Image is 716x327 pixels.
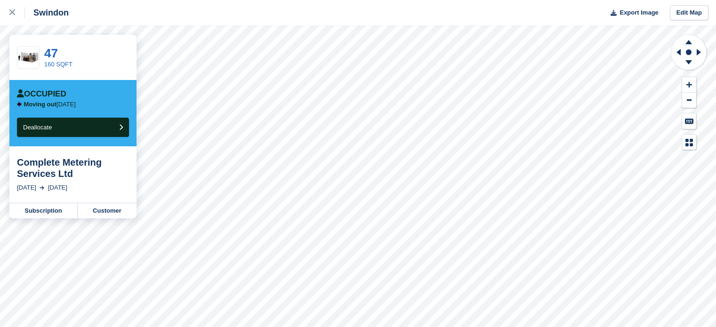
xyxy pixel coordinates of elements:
[23,124,52,131] span: Deallocate
[48,183,67,192] div: [DATE]
[78,203,137,218] a: Customer
[9,203,78,218] a: Subscription
[25,7,69,18] div: Swindon
[682,113,696,129] button: Keyboard Shortcuts
[17,89,66,99] div: Occupied
[682,93,696,108] button: Zoom Out
[17,49,39,66] img: 150-sqft-unit.jpg
[44,46,58,60] a: 47
[670,5,708,21] a: Edit Map
[17,157,129,179] div: Complete Metering Services Ltd
[619,8,658,17] span: Export Image
[682,135,696,150] button: Map Legend
[17,118,129,137] button: Deallocate
[44,61,72,68] a: 160 SQFT
[17,102,22,107] img: arrow-left-icn-90495f2de72eb5bd0bd1c3c35deca35cc13f817d75bef06ecd7c0b315636ce7e.svg
[682,77,696,93] button: Zoom In
[24,101,56,108] span: Moving out
[40,186,44,190] img: arrow-right-light-icn-cde0832a797a2874e46488d9cf13f60e5c3a73dbe684e267c42b8395dfbc2abf.svg
[17,183,36,192] div: [DATE]
[605,5,659,21] button: Export Image
[24,101,76,108] p: [DATE]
